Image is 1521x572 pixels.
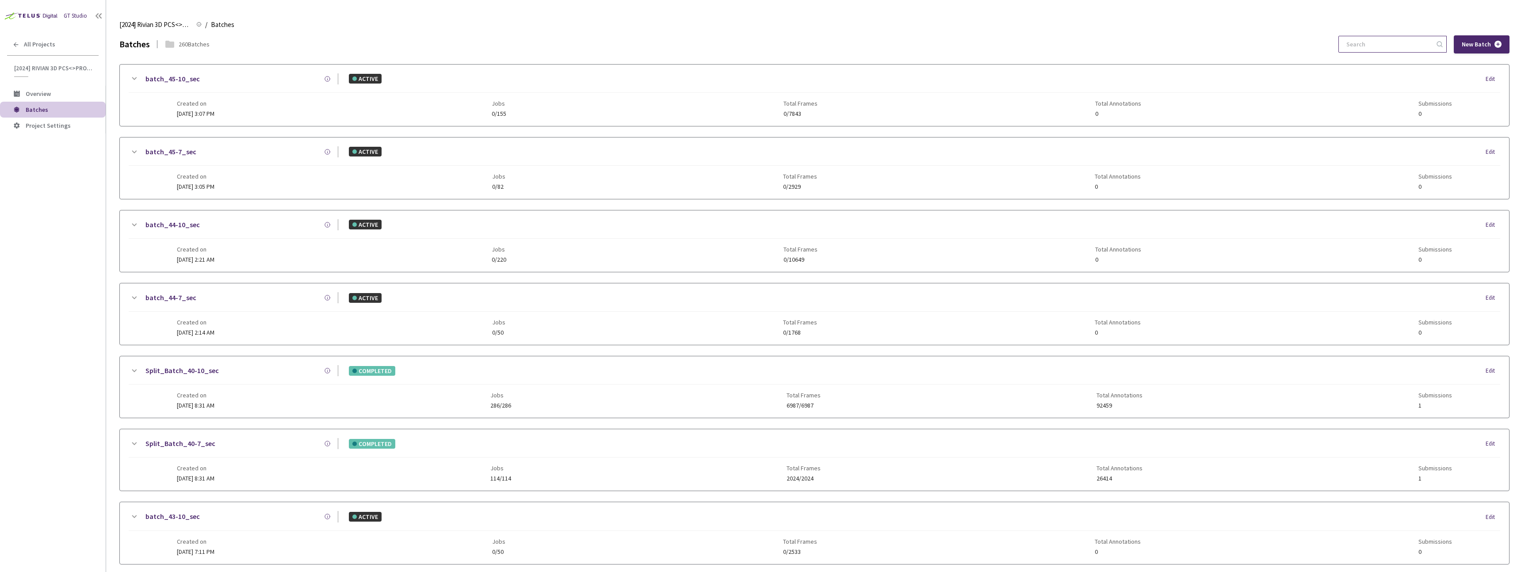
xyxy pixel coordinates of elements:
span: 0/2533 [783,549,817,555]
div: batch_44-10_secACTIVEEditCreated on[DATE] 2:21 AMJobs0/220Total Frames0/10649Total Annotations0Su... [120,210,1509,272]
div: ACTIVE [349,220,382,229]
span: Jobs [490,392,511,399]
div: Edit [1486,148,1500,156]
span: 0 [1418,256,1452,263]
span: Submissions [1418,465,1452,472]
input: Search [1341,36,1435,52]
span: 0 [1095,183,1141,190]
span: 0/220 [492,256,506,263]
span: Overview [26,90,51,98]
div: Edit [1486,221,1500,229]
span: Created on [177,319,214,326]
span: Jobs [492,100,506,107]
span: [DATE] 3:05 PM [177,183,214,191]
div: COMPLETED [349,439,395,449]
div: COMPLETED [349,366,395,376]
span: Total Annotations [1097,465,1143,472]
span: Jobs [492,246,506,253]
span: 0 [1095,329,1141,336]
span: 92459 [1097,402,1143,409]
span: [2024] Rivian 3D PCS<>Production [119,19,191,30]
span: 0 [1095,549,1141,555]
span: Total Annotations [1095,538,1141,545]
div: Batches [119,38,150,51]
div: batch_45-10_secACTIVEEditCreated on[DATE] 3:07 PMJobs0/155Total Frames0/7843Total Annotations0Sub... [120,65,1509,126]
span: [2024] Rivian 3D PCS<>Production [14,65,93,72]
span: Total Frames [783,538,817,545]
div: 260 Batches [179,40,210,49]
a: batch_45-7_sec [145,146,196,157]
span: 1 [1418,475,1452,482]
span: 0/7843 [783,111,818,117]
span: Total Annotations [1097,392,1143,399]
span: 26414 [1097,475,1143,482]
span: New Batch [1462,41,1491,48]
span: 0 [1418,183,1452,190]
div: batch_45-7_secACTIVEEditCreated on[DATE] 3:05 PMJobs0/82Total Frames0/2929Total Annotations0Submi... [120,137,1509,199]
span: Created on [177,246,214,253]
a: batch_44-7_sec [145,292,196,303]
a: Split_Batch_40-7_sec [145,438,215,449]
span: 0 [1418,549,1452,555]
span: Created on [177,100,214,107]
span: Project Settings [26,122,71,130]
a: batch_43-10_sec [145,511,200,522]
span: Submissions [1418,100,1452,107]
span: 114/114 [490,475,511,482]
span: 0 [1418,111,1452,117]
span: 1 [1418,402,1452,409]
span: All Projects [24,41,55,48]
span: Total Frames [783,319,817,326]
span: 0/1768 [783,329,817,336]
span: 0 [1095,111,1141,117]
span: Created on [177,538,214,545]
span: Jobs [492,538,505,545]
span: Total Frames [787,465,821,472]
div: Edit [1486,294,1500,302]
a: batch_44-10_sec [145,219,200,230]
span: 286/286 [490,402,511,409]
span: Jobs [492,173,505,180]
span: 0/2929 [783,183,817,190]
a: batch_45-10_sec [145,73,200,84]
div: GT Studio [64,12,87,20]
span: [DATE] 3:07 PM [177,110,214,118]
span: Submissions [1418,392,1452,399]
span: Total Annotations [1095,246,1141,253]
span: Batches [26,106,48,114]
span: 0/82 [492,183,505,190]
a: Split_Batch_40-10_sec [145,365,219,376]
span: 0/155 [492,111,506,117]
span: [DATE] 8:31 AM [177,474,214,482]
span: 0/50 [492,549,505,555]
div: Split_Batch_40-10_secCOMPLETEDEditCreated on[DATE] 8:31 AMJobs286/286Total Frames6987/6987Total A... [120,356,1509,418]
span: Submissions [1418,246,1452,253]
span: Jobs [492,319,505,326]
span: Total Annotations [1095,319,1141,326]
span: 0 [1418,329,1452,336]
div: batch_44-7_secACTIVEEditCreated on[DATE] 2:14 AMJobs0/50Total Frames0/1768Total Annotations0Submi... [120,283,1509,345]
span: 0 [1095,256,1141,263]
span: Total Frames [783,173,817,180]
span: Created on [177,465,214,472]
div: Edit [1486,439,1500,448]
span: Total Frames [787,392,821,399]
span: Total Frames [783,100,818,107]
span: Total Annotations [1095,173,1141,180]
span: Jobs [490,465,511,472]
div: Edit [1486,75,1500,84]
span: [DATE] 2:21 AM [177,255,214,263]
div: Edit [1486,366,1500,375]
span: 0/10649 [783,256,818,263]
div: Edit [1486,513,1500,522]
li: / [205,19,207,30]
div: ACTIVE [349,74,382,84]
span: Created on [177,392,214,399]
span: [DATE] 2:14 AM [177,328,214,336]
span: Submissions [1418,319,1452,326]
div: ACTIVE [349,512,382,522]
div: batch_43-10_secACTIVEEditCreated on[DATE] 7:11 PMJobs0/50Total Frames0/2533Total Annotations0Subm... [120,502,1509,564]
span: 0/50 [492,329,505,336]
span: [DATE] 7:11 PM [177,548,214,556]
span: 2024/2024 [787,475,821,482]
